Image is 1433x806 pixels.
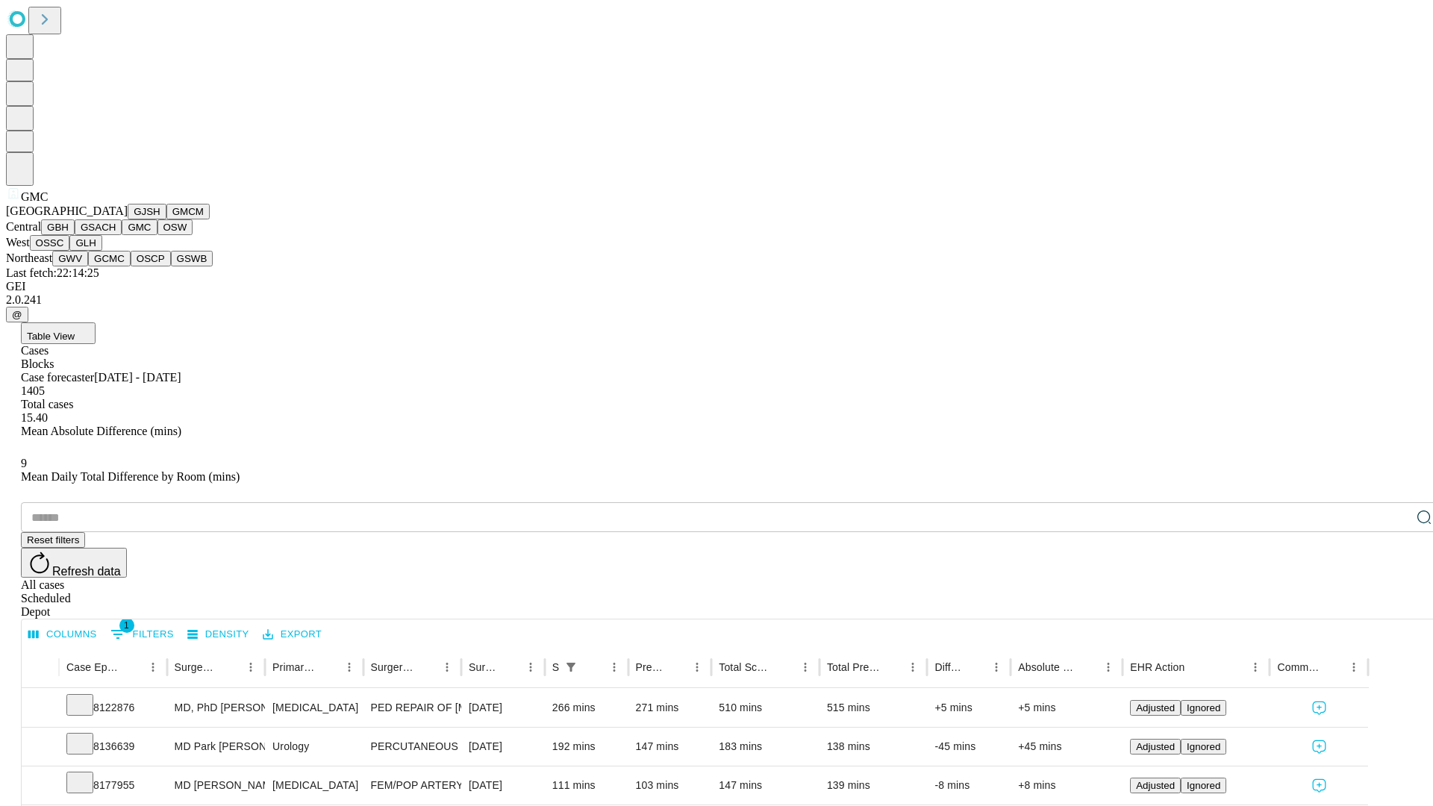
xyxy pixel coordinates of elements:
div: +5 mins [934,689,1003,727]
div: 147 mins [636,728,705,766]
button: Expand [29,696,51,722]
div: Surgery Date [469,661,498,673]
div: PED REPAIR OF [MEDICAL_DATA] OR CARINATUM [371,689,454,727]
div: +8 mins [1018,766,1115,805]
button: Export [259,623,325,646]
button: Menu [687,657,708,678]
button: Adjusted [1130,778,1181,793]
button: Expand [29,734,51,760]
span: Table View [27,331,75,342]
span: Reset filters [27,534,79,546]
span: GMC [21,190,48,203]
span: Ignored [1187,741,1220,752]
div: 8136639 [66,728,160,766]
button: GJSH [128,204,166,219]
span: Case forecaster [21,371,94,384]
button: Ignored [1181,700,1226,716]
div: Primary Service [272,661,316,673]
div: +45 mins [1018,728,1115,766]
button: @ [6,307,28,322]
div: 515 mins [827,689,920,727]
button: GMC [122,219,157,235]
div: GEI [6,280,1427,293]
div: 8177955 [66,766,160,805]
span: Last fetch: 22:14:25 [6,266,99,279]
div: Case Epic Id [66,661,120,673]
button: Sort [499,657,520,678]
div: -45 mins [934,728,1003,766]
span: Mean Absolute Difference (mins) [21,425,181,437]
button: Sort [219,657,240,678]
button: Sort [318,657,339,678]
button: GBH [41,219,75,235]
button: Show filters [561,657,581,678]
div: MD Park [PERSON_NAME] [175,728,257,766]
button: Menu [795,657,816,678]
button: Ignored [1181,778,1226,793]
span: 1 [119,618,134,633]
span: Refresh data [52,565,121,578]
button: Sort [416,657,437,678]
button: Menu [986,657,1007,678]
div: 192 mins [552,728,621,766]
div: Absolute Difference [1018,661,1075,673]
button: GLH [69,235,102,251]
button: Menu [339,657,360,678]
div: 138 mins [827,728,920,766]
button: Sort [881,657,902,678]
button: Menu [143,657,163,678]
span: Adjusted [1136,780,1175,791]
button: GSACH [75,219,122,235]
span: West [6,236,30,249]
span: Central [6,220,41,233]
span: 1405 [21,384,45,397]
span: Ignored [1187,702,1220,713]
div: Scheduled In Room Duration [552,661,559,673]
div: 510 mins [719,689,812,727]
div: Total Predicted Duration [827,661,881,673]
div: 2.0.241 [6,293,1427,307]
button: Menu [240,657,261,678]
div: [DATE] [469,728,537,766]
button: Ignored [1181,739,1226,755]
button: Menu [520,657,541,678]
div: MD, PhD [PERSON_NAME] [PERSON_NAME] Md Phd [175,689,257,727]
div: Difference [934,661,964,673]
button: Menu [604,657,625,678]
button: Sort [965,657,986,678]
div: 147 mins [719,766,812,805]
div: FEM/POP ARTERY REVASC W/ [MEDICAL_DATA]+[MEDICAL_DATA] [371,766,454,805]
button: OSCP [131,251,171,266]
button: Table View [21,322,96,344]
div: Urology [272,728,355,766]
div: 103 mins [636,766,705,805]
button: Menu [1343,657,1364,678]
button: Sort [1077,657,1098,678]
div: [DATE] [469,689,537,727]
span: Adjusted [1136,702,1175,713]
span: 9 [21,457,27,469]
div: 139 mins [827,766,920,805]
span: Total cases [21,398,73,410]
span: 15.40 [21,411,48,424]
button: GCMC [88,251,131,266]
div: Total Scheduled Duration [719,661,772,673]
button: Select columns [25,623,101,646]
button: Sort [1186,657,1207,678]
div: Predicted In Room Duration [636,661,665,673]
div: [MEDICAL_DATA] [272,766,355,805]
span: Northeast [6,252,52,264]
div: 8122876 [66,689,160,727]
button: OSSC [30,235,70,251]
div: +5 mins [1018,689,1115,727]
div: 183 mins [719,728,812,766]
button: Refresh data [21,548,127,578]
button: Menu [1098,657,1119,678]
span: [GEOGRAPHIC_DATA] [6,204,128,217]
div: MD [PERSON_NAME] [PERSON_NAME] Md [175,766,257,805]
span: @ [12,309,22,320]
button: Sort [666,657,687,678]
button: Adjusted [1130,739,1181,755]
div: PERCUTANEOUS NEPHROSTOLITHOTOMY OVER 2CM [371,728,454,766]
div: EHR Action [1130,661,1184,673]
